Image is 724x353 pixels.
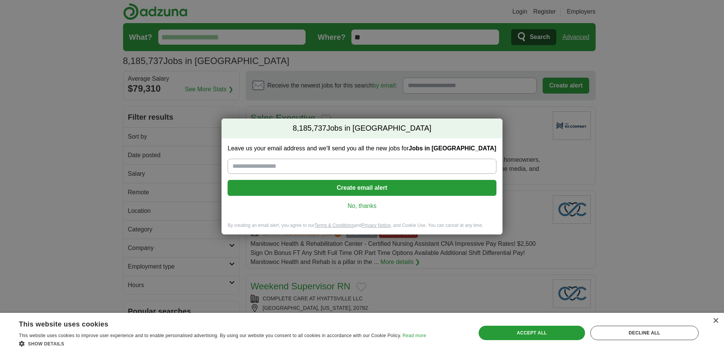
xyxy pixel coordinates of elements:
[315,223,354,228] a: Terms & Conditions
[28,341,64,347] span: Show details
[222,222,502,235] div: By creating an email alert, you agree to our and , and Cookie Use. You can cancel at any time.
[228,144,496,153] label: Leave us your email address and we'll send you all the new jobs for
[713,318,718,324] div: Close
[19,340,426,347] div: Show details
[409,145,496,152] strong: Jobs in [GEOGRAPHIC_DATA]
[234,202,490,210] a: No, thanks
[362,223,391,228] a: Privacy Notice
[222,119,502,138] h2: Jobs in [GEOGRAPHIC_DATA]
[19,317,407,329] div: This website uses cookies
[228,180,496,196] button: Create email alert
[590,326,699,340] div: Decline all
[479,326,585,340] div: Accept all
[293,123,326,134] span: 8,185,737
[403,333,426,338] a: Read more, opens a new window
[19,333,401,338] span: This website uses cookies to improve user experience and to enable personalised advertising. By u...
